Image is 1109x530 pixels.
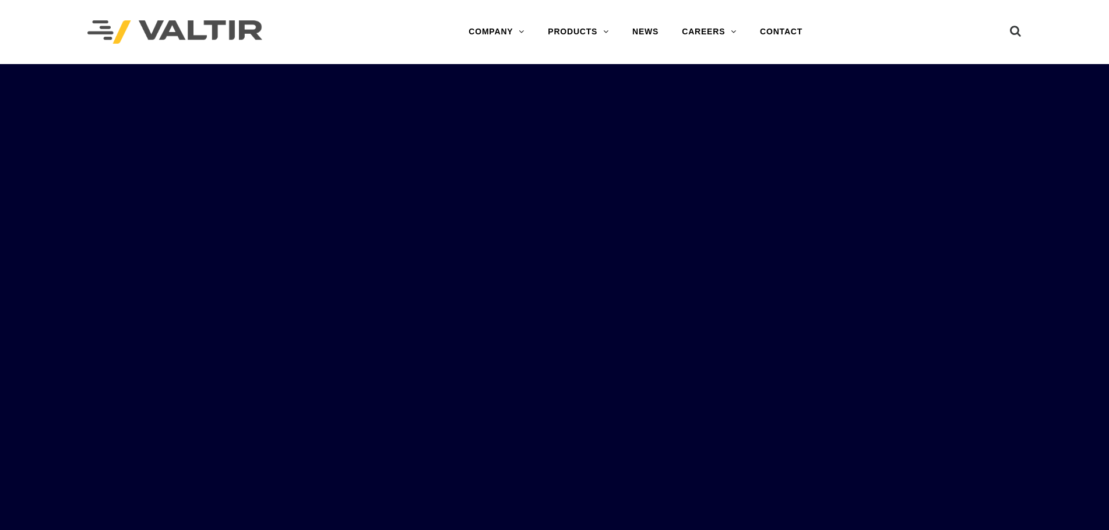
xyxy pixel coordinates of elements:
a: CAREERS [670,20,748,44]
a: CONTACT [748,20,814,44]
a: NEWS [621,20,670,44]
a: PRODUCTS [536,20,621,44]
a: COMPANY [457,20,536,44]
img: Valtir [87,20,262,44]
